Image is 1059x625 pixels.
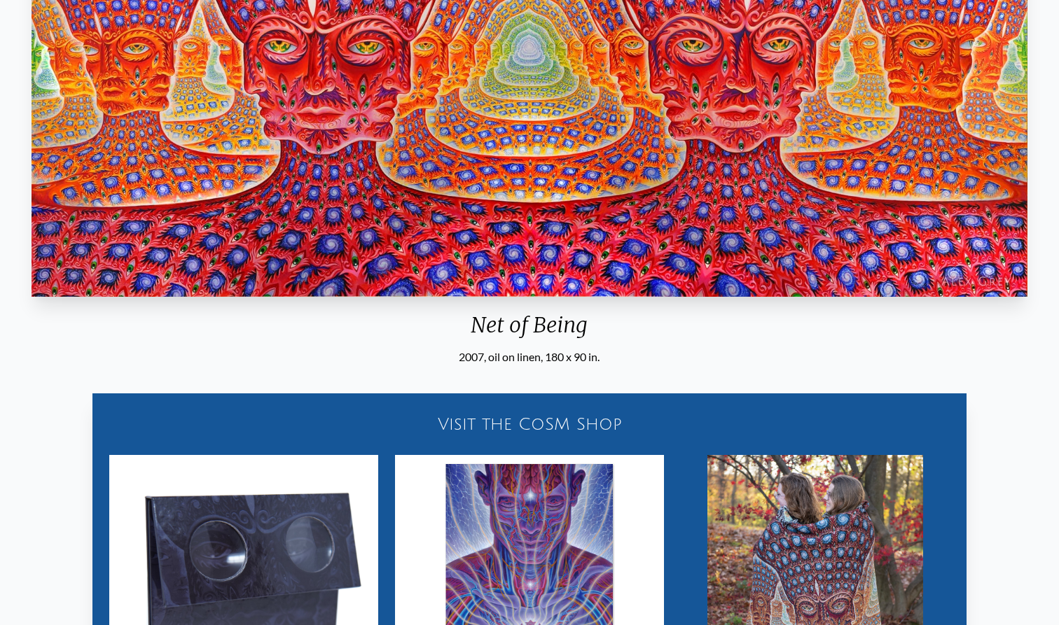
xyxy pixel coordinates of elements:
a: Visit the CoSM Shop [101,402,958,447]
div: Net of Being [26,312,1033,349]
div: 2007, oil on linen, 180 x 90 in. [26,349,1033,365]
